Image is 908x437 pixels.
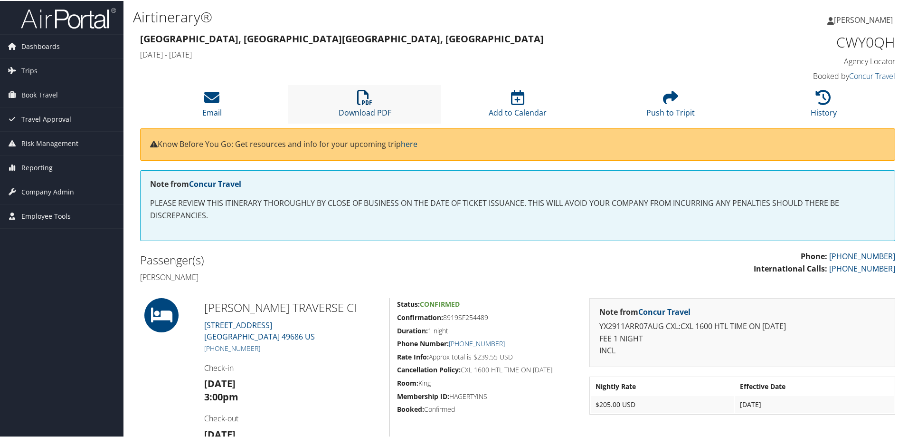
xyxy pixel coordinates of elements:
span: Trips [21,58,38,82]
a: Push to Tripit [646,94,695,117]
a: [PHONE_NUMBER] [829,250,895,261]
strong: Booked: [397,404,424,413]
h1: Airtinerary® [133,6,646,26]
span: [PERSON_NAME] [834,14,893,24]
td: $205.00 USD [591,395,734,412]
span: Confirmed [420,299,460,308]
h4: Check-in [204,362,382,372]
span: Travel Approval [21,107,71,130]
h5: HAGERTYINS [397,391,575,400]
h5: King [397,378,575,387]
h4: Agency Locator [717,55,895,66]
img: airportal-logo.png [21,6,116,29]
a: [PHONE_NUMBER] [449,338,505,347]
h5: Approx total is $239.55 USD [397,351,575,361]
span: Employee Tools [21,204,71,227]
a: [PERSON_NAME] [827,5,902,33]
p: Know Before You Go: Get resources and info for your upcoming trip [150,137,885,150]
span: Book Travel [21,82,58,106]
a: [STREET_ADDRESS][GEOGRAPHIC_DATA] 49686 US [204,319,315,341]
th: Effective Date [735,377,894,394]
h2: Passenger(s) [140,251,511,267]
h5: Confirmed [397,404,575,413]
h5: CXL 1600 HTL TIME ON [DATE] [397,364,575,374]
strong: International Calls: [754,262,827,273]
strong: Rate Info: [397,351,429,360]
p: PLEASE REVIEW THIS ITINERARY THOROUGHLY BY CLOSE OF BUSINESS ON THE DATE OF TICKET ISSUANCE. THIS... [150,196,885,221]
span: Company Admin [21,179,74,203]
a: Email [202,94,222,117]
span: Reporting [21,155,53,179]
a: History [811,94,837,117]
a: here [401,138,417,148]
h5: 1 night [397,325,575,335]
a: Add to Calendar [489,94,547,117]
h4: Check-out [204,412,382,423]
strong: [DATE] [204,376,236,389]
h4: [PERSON_NAME] [140,271,511,282]
a: Concur Travel [189,178,241,188]
strong: Duration: [397,325,428,334]
h5: 8919SF254489 [397,312,575,321]
span: Risk Management [21,131,78,155]
p: YX2911ARR07AUG CXL:CXL 1600 HTL TIME ON [DATE] FEE 1 NIGHT INCL [599,320,885,356]
h1: CWY0QH [717,31,895,51]
strong: Cancellation Policy: [397,364,461,373]
strong: Phone: [801,250,827,261]
th: Nightly Rate [591,377,734,394]
a: [PHONE_NUMBER] [204,343,260,352]
strong: Phone Number: [397,338,449,347]
strong: [GEOGRAPHIC_DATA], [GEOGRAPHIC_DATA] [GEOGRAPHIC_DATA], [GEOGRAPHIC_DATA] [140,31,544,44]
a: [PHONE_NUMBER] [829,262,895,273]
strong: Confirmation: [397,312,443,321]
h4: [DATE] - [DATE] [140,49,703,59]
h2: [PERSON_NAME] TRAVERSE CI [204,299,382,315]
strong: Note from [150,178,241,188]
td: [DATE] [735,395,894,412]
a: Concur Travel [638,306,690,316]
h4: Booked by [717,70,895,80]
a: Concur Travel [849,70,895,80]
strong: Room: [397,378,418,387]
span: Dashboards [21,34,60,58]
strong: Membership ID: [397,391,449,400]
a: Download PDF [339,94,391,117]
strong: Note from [599,306,690,316]
strong: 3:00pm [204,389,238,402]
strong: Status: [397,299,420,308]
